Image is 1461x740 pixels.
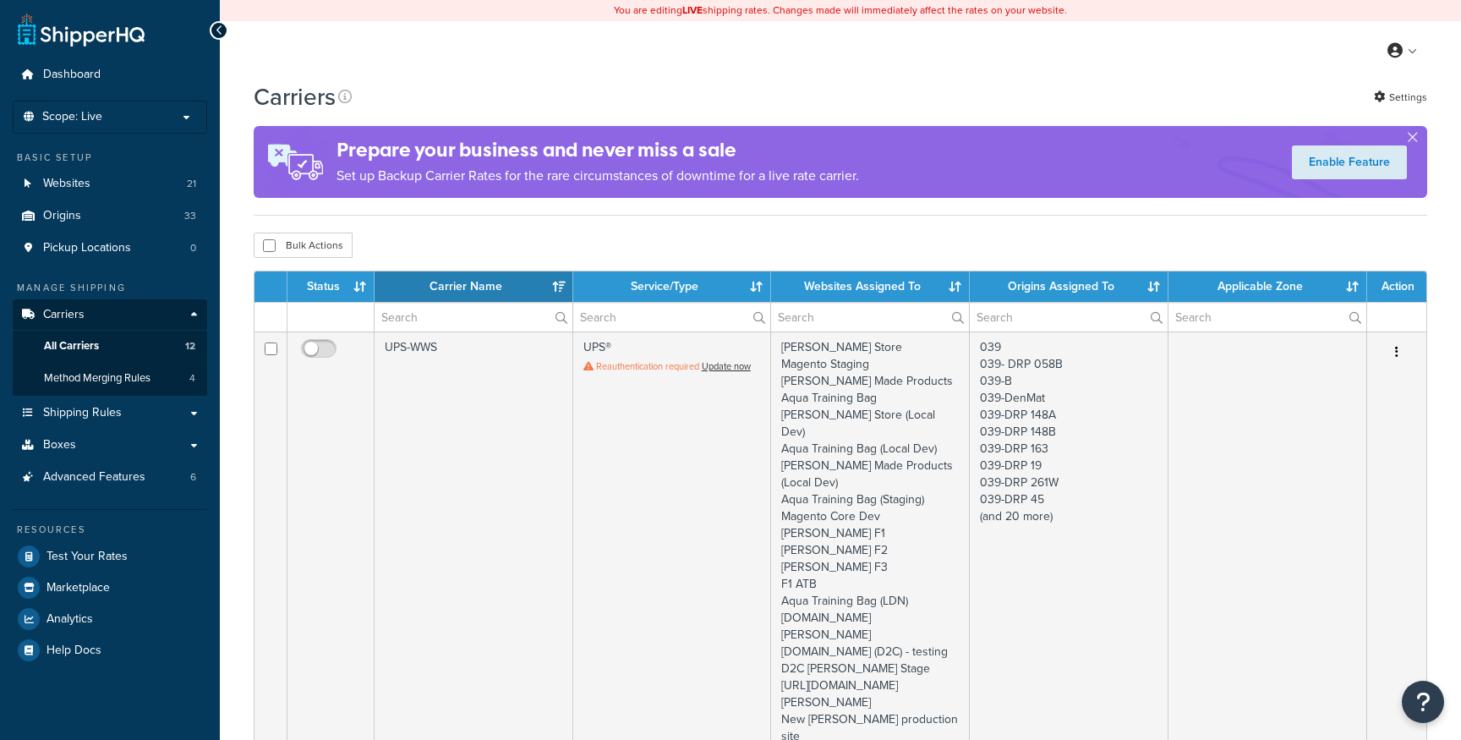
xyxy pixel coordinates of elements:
[13,523,207,537] div: Resources
[13,233,207,264] li: Pickup Locations
[43,406,122,420] span: Shipping Rules
[337,164,859,188] p: Set up Backup Carrier Rates for the rare circumstances of downtime for a live rate carrier.
[185,339,195,354] span: 12
[13,363,207,394] li: Method Merging Rules
[47,612,93,627] span: Analytics
[1292,145,1407,179] a: Enable Feature
[13,462,207,493] a: Advanced Features 6
[254,80,336,113] h1: Carriers
[13,573,207,603] a: Marketplace
[43,438,76,452] span: Boxes
[13,233,207,264] a: Pickup Locations 0
[13,604,207,634] a: Analytics
[13,299,207,396] li: Carriers
[1374,85,1427,109] a: Settings
[13,200,207,232] li: Origins
[13,151,207,165] div: Basic Setup
[47,644,101,658] span: Help Docs
[682,3,703,18] b: LIVE
[13,299,207,331] a: Carriers
[1402,681,1444,723] button: Open Resource Center
[596,359,699,373] span: Reauthentication required
[13,331,207,362] a: All Carriers 12
[771,271,970,302] th: Websites Assigned To: activate to sort column ascending
[573,303,771,332] input: Search
[375,303,572,332] input: Search
[13,200,207,232] a: Origins 33
[44,371,150,386] span: Method Merging Rules
[13,541,207,572] a: Test Your Rates
[970,303,1168,332] input: Search
[189,371,195,386] span: 4
[771,303,969,332] input: Search
[43,68,101,82] span: Dashboard
[13,168,207,200] li: Websites
[43,177,90,191] span: Websites
[13,397,207,429] a: Shipping Rules
[254,126,337,198] img: ad-rules-rateshop-fe6ec290ccb7230408bd80ed9643f0289d75e0ffd9eb532fc0e269fcd187b520.png
[375,271,573,302] th: Carrier Name: activate to sort column ascending
[43,209,81,223] span: Origins
[287,271,375,302] th: Status: activate to sort column ascending
[337,136,859,164] h4: Prepare your business and never miss a sale
[970,271,1168,302] th: Origins Assigned To: activate to sort column ascending
[190,470,196,485] span: 6
[13,363,207,394] a: Method Merging Rules 4
[184,209,196,223] span: 33
[190,241,196,255] span: 0
[1168,271,1367,302] th: Applicable Zone: activate to sort column ascending
[47,581,110,595] span: Marketplace
[13,331,207,362] li: All Carriers
[13,168,207,200] a: Websites 21
[702,359,751,373] a: Update now
[13,59,207,90] a: Dashboard
[1168,303,1366,332] input: Search
[43,470,145,485] span: Advanced Features
[13,635,207,666] a: Help Docs
[187,177,196,191] span: 21
[44,339,99,354] span: All Carriers
[43,308,85,322] span: Carriers
[1367,271,1426,302] th: Action
[47,550,128,564] span: Test Your Rates
[42,110,102,124] span: Scope: Live
[13,281,207,295] div: Manage Shipping
[254,233,353,258] button: Bulk Actions
[13,430,207,461] a: Boxes
[13,462,207,493] li: Advanced Features
[573,271,772,302] th: Service/Type: activate to sort column ascending
[18,13,145,47] a: ShipperHQ Home
[43,241,131,255] span: Pickup Locations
